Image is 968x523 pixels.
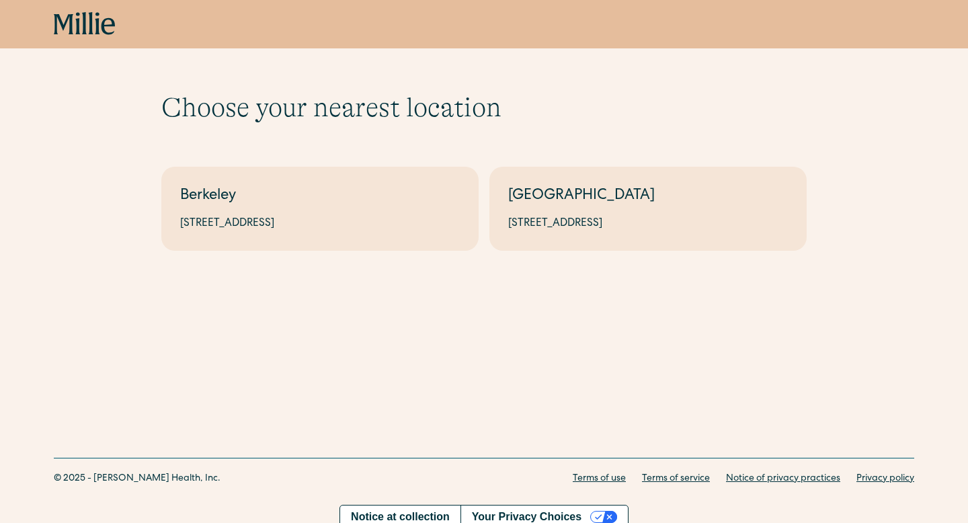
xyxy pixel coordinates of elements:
[726,472,840,486] a: Notice of privacy practices
[573,472,626,486] a: Terms of use
[508,186,788,208] div: [GEOGRAPHIC_DATA]
[54,472,220,486] div: © 2025 - [PERSON_NAME] Health, Inc.
[180,216,460,232] div: [STREET_ADDRESS]
[489,167,807,251] a: [GEOGRAPHIC_DATA][STREET_ADDRESS]
[856,472,914,486] a: Privacy policy
[180,186,460,208] div: Berkeley
[642,472,710,486] a: Terms of service
[161,91,807,124] h1: Choose your nearest location
[508,216,788,232] div: [STREET_ADDRESS]
[161,167,479,251] a: Berkeley[STREET_ADDRESS]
